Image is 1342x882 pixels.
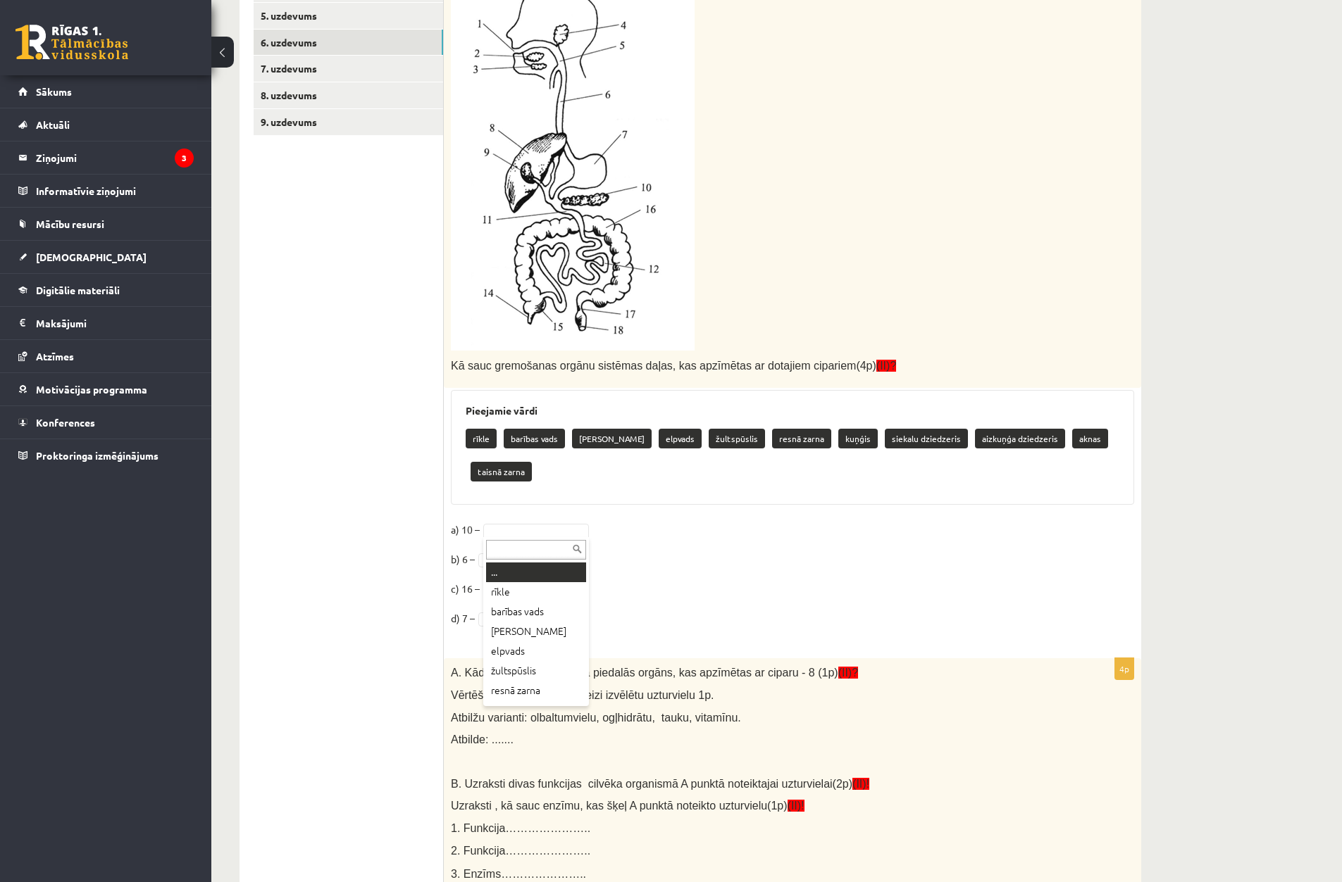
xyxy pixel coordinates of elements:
div: žultspūslis [486,661,586,681]
div: elpvads [486,641,586,661]
div: ... [486,562,586,582]
div: barības vads [486,602,586,622]
div: rīkle [486,582,586,602]
div: resnā zarna [486,681,586,700]
div: kuņģis [486,700,586,720]
body: Rich Text Editor, wiswyg-editor-user-answer-47024896703780 [14,14,668,29]
div: [PERSON_NAME] [486,622,586,641]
